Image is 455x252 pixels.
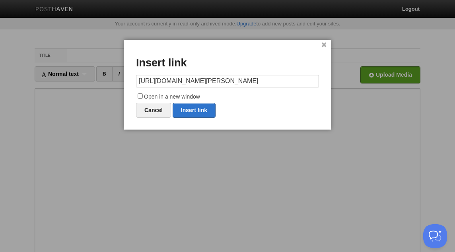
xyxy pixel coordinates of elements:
input: Open in a new window [138,93,143,99]
a: × [321,43,327,47]
a: Cancel [136,103,171,118]
h3: Insert link [136,57,319,69]
iframe: Help Scout Beacon - Open [423,224,447,248]
label: Open in a new window [136,92,319,102]
a: Insert link [173,103,216,118]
